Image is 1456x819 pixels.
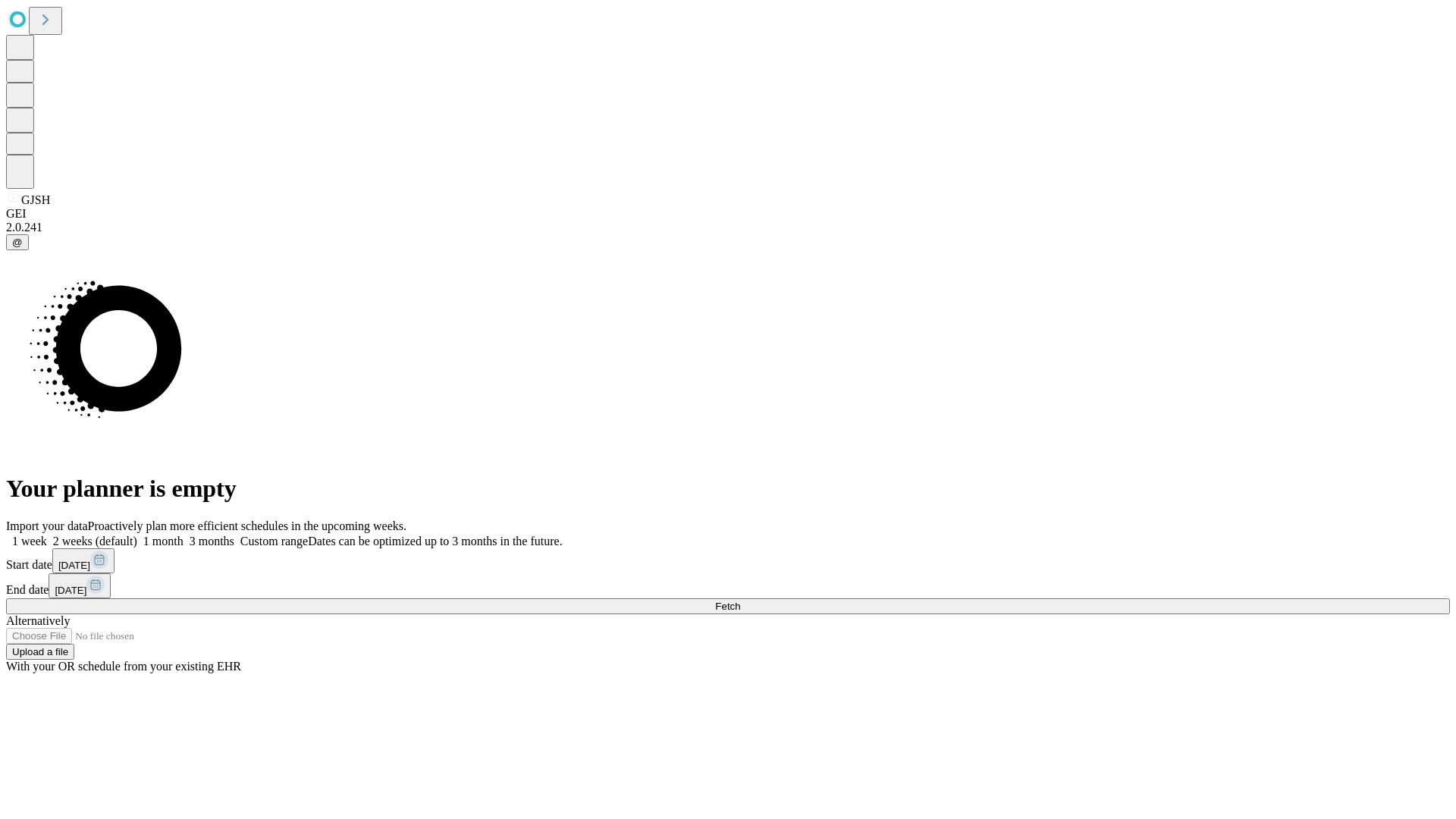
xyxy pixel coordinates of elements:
button: [DATE] [52,548,115,573]
span: 2 weeks (default) [53,535,137,548]
div: 2.0.241 [6,221,1450,234]
span: Custom range [240,535,308,548]
button: Upload a file [6,644,74,660]
span: GJSH [21,193,50,206]
span: 1 month [143,535,184,548]
button: @ [6,234,29,250]
span: Alternatively [6,614,70,627]
span: [DATE] [58,560,90,571]
span: @ [12,237,23,248]
span: [DATE] [55,585,86,596]
div: Start date [6,548,1450,573]
button: Fetch [6,598,1450,614]
button: [DATE] [49,573,111,598]
h1: Your planner is empty [6,475,1450,503]
span: Fetch [715,601,740,612]
span: Import your data [6,519,88,532]
span: 3 months [190,535,234,548]
span: Proactively plan more efficient schedules in the upcoming weeks. [88,519,406,532]
span: Dates can be optimized up to 3 months in the future. [308,535,562,548]
span: 1 week [12,535,47,548]
div: GEI [6,207,1450,221]
span: With your OR schedule from your existing EHR [6,660,241,673]
div: End date [6,573,1450,598]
